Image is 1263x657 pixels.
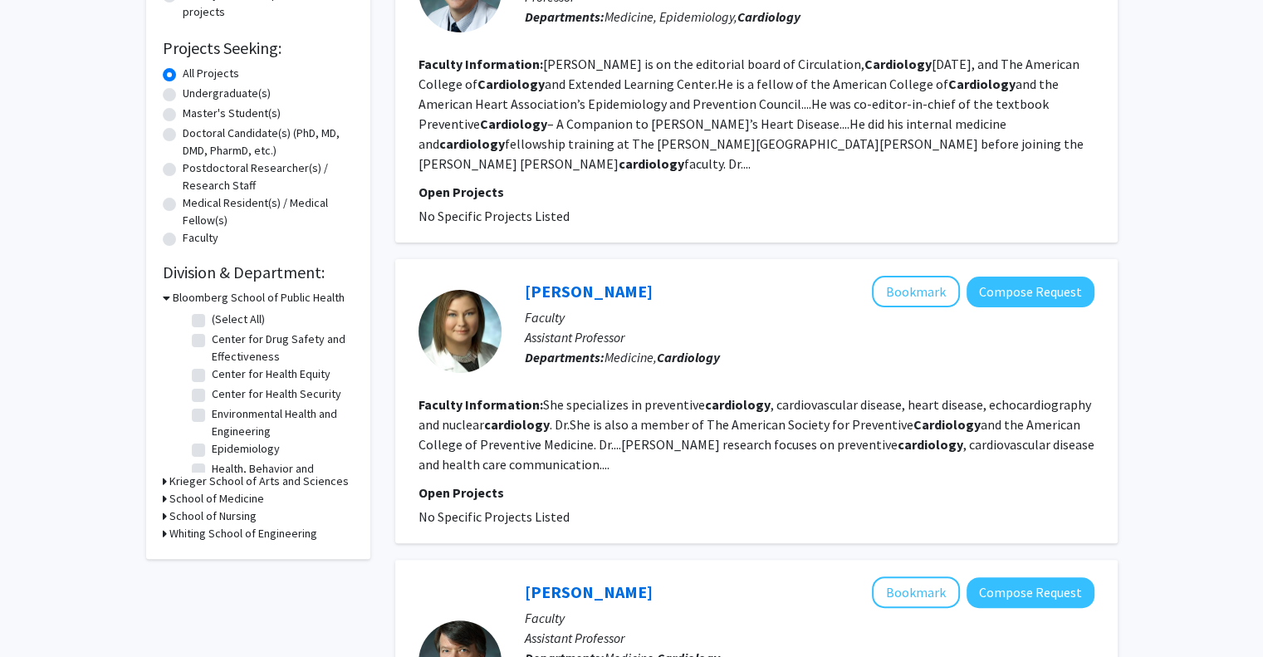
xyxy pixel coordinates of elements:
[484,416,550,433] b: cardiology
[212,385,341,403] label: Center for Health Security
[212,331,350,365] label: Center for Drug Safety and Effectiveness
[163,38,354,58] h2: Projects Seeking:
[480,115,547,132] b: Cardiology
[419,56,1084,172] fg-read-more: [PERSON_NAME] is on the editorial board of Circulation, [DATE], and The American College of and E...
[173,289,345,306] h3: Bloomberg School of Public Health
[183,125,354,159] label: Doctoral Candidate(s) (PhD, MD, DMD, PharmD, etc.)
[872,276,960,307] button: Add Stacey Schott to Bookmarks
[183,159,354,194] label: Postdoctoral Researcher(s) / Research Staff
[169,490,264,507] h3: School of Medicine
[212,365,330,383] label: Center for Health Equity
[864,56,932,72] b: Cardiology
[183,85,271,102] label: Undergraduate(s)
[948,76,1016,92] b: Cardiology
[525,281,653,302] a: [PERSON_NAME]
[605,8,800,25] span: Medicine, Epidemiology,
[657,349,720,365] b: Cardiology
[419,182,1094,202] p: Open Projects
[525,608,1094,628] p: Faculty
[705,396,771,413] b: cardiology
[525,581,653,602] a: [PERSON_NAME]
[525,327,1094,347] p: Assistant Professor
[183,194,354,229] label: Medical Resident(s) / Medical Fellow(s)
[419,396,543,413] b: Faculty Information:
[439,135,505,152] b: cardiology
[212,311,265,328] label: (Select All)
[872,576,960,608] button: Add Reed Riley to Bookmarks
[419,56,543,72] b: Faculty Information:
[737,8,800,25] b: Cardiology
[525,307,1094,327] p: Faculty
[183,229,218,247] label: Faculty
[163,262,354,282] h2: Division & Department:
[212,460,350,495] label: Health, Behavior and Society
[419,208,570,224] span: No Specific Projects Listed
[212,440,280,458] label: Epidemiology
[419,396,1094,473] fg-read-more: She specializes in preventive , cardiovascular disease, heart disease, echocardiography and nucle...
[183,65,239,82] label: All Projects
[212,405,350,440] label: Environmental Health and Engineering
[183,105,281,122] label: Master's Student(s)
[913,416,981,433] b: Cardiology
[898,436,963,453] b: cardiology
[525,349,605,365] b: Departments:
[12,582,71,645] iframe: Chat
[169,473,349,490] h3: Krieger School of Arts and Sciences
[477,76,545,92] b: Cardiology
[419,483,1094,503] p: Open Projects
[525,628,1094,648] p: Assistant Professor
[169,507,257,525] h3: School of Nursing
[605,349,720,365] span: Medicine,
[419,508,570,525] span: No Specific Projects Listed
[619,155,684,172] b: cardiology
[169,525,317,542] h3: Whiting School of Engineering
[525,8,605,25] b: Departments:
[967,277,1094,307] button: Compose Request to Stacey Schott
[967,577,1094,608] button: Compose Request to Reed Riley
